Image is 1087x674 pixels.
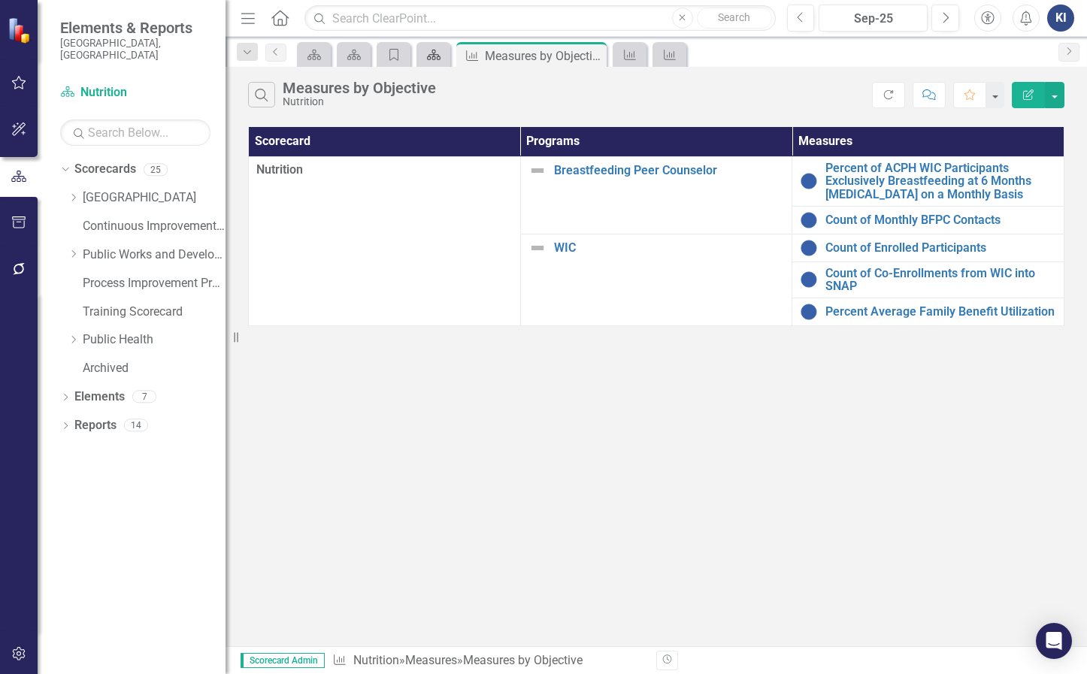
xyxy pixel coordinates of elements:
a: Archived [83,360,226,377]
span: Elements & Reports [60,19,210,37]
img: ClearPoint Strategy [8,17,34,44]
div: 7 [132,391,156,403]
button: KI [1047,5,1074,32]
a: Percent of ACPH WIC Participants Exclusively Breastfeeding at 6 Months [MEDICAL_DATA] on a Monthl... [825,162,1056,201]
a: [GEOGRAPHIC_DATA] [83,189,226,207]
td: Double-Click to Edit Right Click for Context Menu [792,261,1064,298]
input: Search Below... [60,119,210,146]
td: Double-Click to Edit Right Click for Context Menu [792,234,1064,261]
button: Sep-25 [819,5,928,32]
td: Double-Click to Edit Right Click for Context Menu [520,156,792,234]
a: Process Improvement Program [83,275,226,292]
a: Reports [74,417,117,434]
img: Not Defined [528,162,547,180]
a: Nutrition [353,653,399,667]
img: Baselining [800,211,818,229]
div: Nutrition [283,96,436,107]
input: Search ClearPoint... [304,5,775,32]
div: Measures by Objective [463,653,583,667]
a: Training Scorecard [83,304,226,321]
div: Open Intercom Messenger [1036,623,1072,659]
div: Measures by Objective [283,80,436,96]
a: Percent Average Family Benefit Utilization [825,305,1056,319]
small: [GEOGRAPHIC_DATA], [GEOGRAPHIC_DATA] [60,37,210,62]
img: Baselining [800,172,818,190]
button: Search [697,8,772,29]
a: Nutrition [60,84,210,101]
div: 25 [144,163,168,176]
img: Baselining [800,239,818,257]
td: Double-Click to Edit Right Click for Context Menu [520,234,792,325]
img: Baselining [800,271,818,289]
img: Baselining [800,303,818,321]
a: Public Works and Development [83,246,226,264]
a: Measures [405,653,457,667]
div: 14 [124,419,148,432]
a: Breastfeeding Peer Counselor [554,164,785,177]
a: Elements [74,388,125,406]
a: Continuous Improvement Program [83,218,226,235]
td: Double-Click to Edit Right Click for Context Menu [792,156,1064,206]
img: Not Defined [528,239,547,257]
a: Scorecards [74,161,136,178]
span: Search [718,11,750,23]
td: Double-Click to Edit Right Click for Context Menu [792,298,1064,325]
div: Measures by Objective [485,47,603,65]
span: Nutrition [256,162,303,177]
td: Double-Click to Edit Right Click for Context Menu [792,206,1064,234]
a: Count of Monthly BFPC Contacts [825,213,1056,227]
a: Count of Co-Enrollments from WIC into SNAP [825,267,1056,293]
div: » » [332,652,645,669]
a: Public Health [83,331,226,349]
span: Scorecard Admin [241,653,325,668]
div: Sep-25 [824,10,922,28]
a: Count of Enrolled Participants [825,241,1056,255]
a: WIC [554,241,785,255]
